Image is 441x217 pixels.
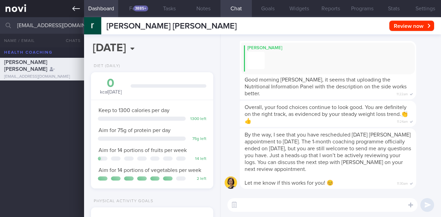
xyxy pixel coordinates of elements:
span: 11:22am [397,90,408,97]
button: Chats [57,34,84,47]
span: Aim for 75g of protein per day [99,128,171,133]
span: 11:24am [397,118,408,124]
span: Aim for 14 portions of vegetables per week [99,167,201,173]
div: [EMAIL_ADDRESS][DOMAIN_NAME] [4,74,80,79]
div: 14 left [189,156,206,162]
button: Review now [389,21,434,31]
img: Replying to photo by Mee Li [247,52,265,69]
span: Let me know if this works for you! 😊 [245,180,334,186]
span: 11:30am [397,180,408,186]
span: Good morning [PERSON_NAME], it seems that uploading the Nutritional Information Panel with the de... [245,77,407,96]
span: [PERSON_NAME] [PERSON_NAME] [106,22,237,30]
span: Keep to 1300 calories per day [99,108,170,113]
div: 0 [98,77,124,89]
div: Diet (Daily) [91,64,120,69]
div: Physical Activity Goals [91,199,153,204]
div: kcal [DATE] [98,77,124,96]
span: [PERSON_NAME] [PERSON_NAME] [4,59,47,72]
div: 75 g left [189,137,206,142]
div: 1300 left [189,117,206,122]
span: By the way, I see that you have rescheduled [DATE] [PERSON_NAME] appointment to [DATE]. The 1-mon... [245,132,411,172]
span: Overall, your food choices continue to look good. You are definitely on the right track, as evide... [245,105,408,124]
div: 2 left [189,176,206,182]
span: Aim for 14 portions of fruits per week [99,148,187,153]
div: 3885+ [133,6,148,11]
div: [PERSON_NAME] [244,45,412,51]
